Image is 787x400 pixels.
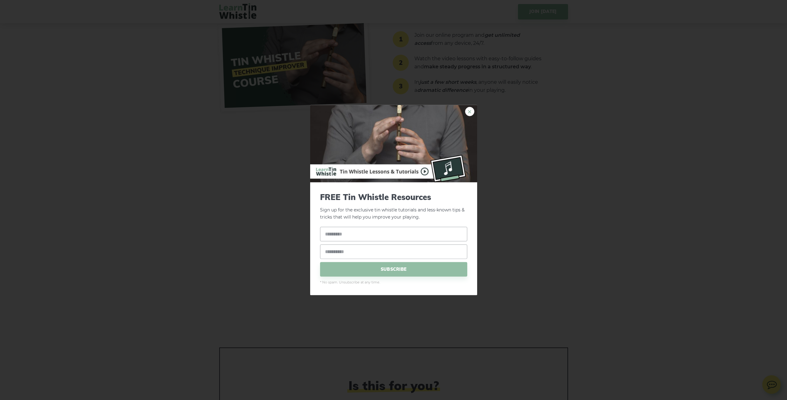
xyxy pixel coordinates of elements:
[320,192,467,221] p: Sign up for the exclusive tin whistle tutorials and less-known tips & tricks that will help you i...
[320,262,467,276] span: SUBSCRIBE
[320,279,467,285] span: * No spam. Unsubscribe at any time.
[320,192,467,202] span: FREE Tin Whistle Resources
[310,105,477,182] img: Tin Whistle Buying Guide Preview
[465,107,474,116] a: ×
